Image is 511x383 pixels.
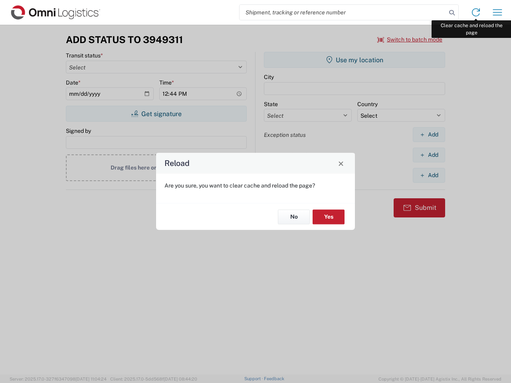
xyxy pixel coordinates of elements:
button: Close [335,158,347,169]
h4: Reload [164,158,190,169]
button: No [278,209,310,224]
button: Yes [313,209,345,224]
p: Are you sure, you want to clear cache and reload the page? [164,182,347,189]
input: Shipment, tracking or reference number [240,5,446,20]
